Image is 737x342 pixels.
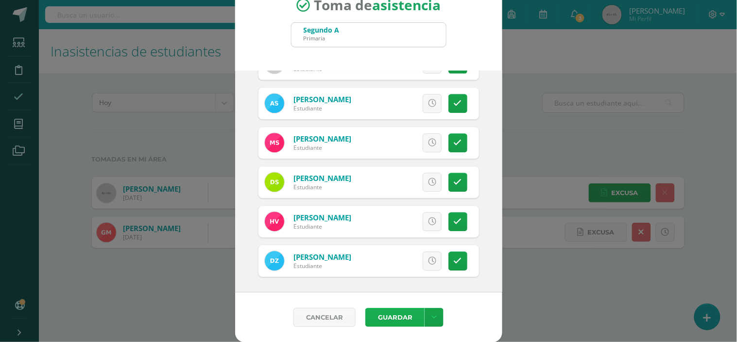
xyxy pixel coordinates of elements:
div: Primaria [304,35,340,42]
img: ea11191ff44bda9edeea114fa03b6ef1.png [265,93,284,113]
input: Busca un grado o sección aquí... [291,23,446,47]
img: ebf55cbb3607039f7694e8523103ebbf.png [265,133,284,152]
a: [PERSON_NAME] [293,94,351,104]
img: 55eac8e54439ef14ad1b88101e6aeba8.png [265,172,284,192]
a: [PERSON_NAME] [293,173,351,183]
div: Estudiante [293,262,351,270]
img: 00c21c5a321d33233e5804736a9ee1a2.png [265,212,284,231]
a: [PERSON_NAME] [293,252,351,262]
a: Cancelar [293,308,356,327]
div: Estudiante [293,144,351,152]
div: Estudiante [293,222,351,231]
button: Guardar [365,308,425,327]
div: Estudiante [293,183,351,191]
div: Segundo A [304,25,340,35]
img: 602c2bc5e9f8ba192cfc93ff4b939227.png [265,251,284,270]
a: [PERSON_NAME] [293,134,351,144]
div: Estudiante [293,104,351,112]
a: [PERSON_NAME] [293,213,351,222]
